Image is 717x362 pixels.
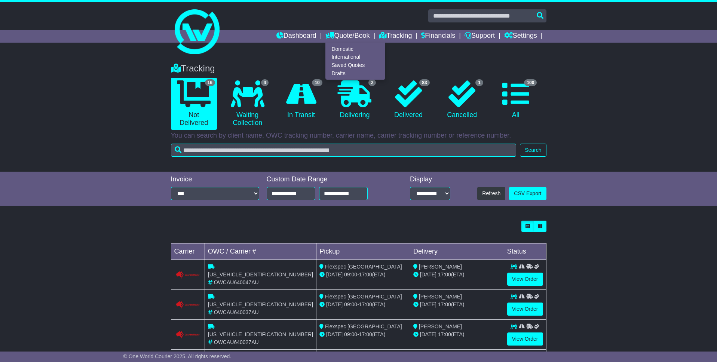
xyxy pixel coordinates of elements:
span: 16 [205,79,215,86]
a: Dashboard [276,30,316,43]
span: OWCAU640047AU [214,279,259,285]
span: 17:00 [438,301,451,307]
a: Financials [421,30,455,43]
a: Quote/Book [325,30,370,43]
span: 09:00 [344,301,357,307]
span: 17:00 [438,271,451,277]
div: - (ETA) [319,331,407,338]
div: Custom Date Range [267,175,387,184]
img: Couriers_Please.png [175,331,200,339]
a: View Order [507,303,543,316]
span: [DATE] [326,301,343,307]
td: OWC / Carrier # [205,243,316,260]
span: [DATE] [420,271,436,277]
span: 17:00 [359,271,372,277]
span: Flexspec [GEOGRAPHIC_DATA] [325,323,402,329]
a: CSV Export [509,187,546,200]
span: OWCAU640027AU [214,339,259,345]
a: 16 Not Delivered [171,78,217,130]
img: Couriers_Please.png [175,301,200,309]
a: 100 All [493,78,539,122]
a: 83 Delivered [385,78,431,122]
span: 4 [261,79,269,86]
span: [US_VEHICLE_IDENTIFICATION_NUMBER] [208,271,313,277]
a: Drafts [326,69,385,77]
span: [DATE] [420,301,436,307]
div: Tracking [167,63,550,74]
span: Flexspec [GEOGRAPHIC_DATA] [325,264,402,270]
a: Saved Quotes [326,61,385,70]
span: OWCAU640037AU [214,309,259,315]
td: Status [504,243,546,260]
a: View Order [507,332,543,346]
div: Quote/Book [325,43,385,80]
a: Tracking [379,30,412,43]
a: 10 In Transit [278,78,324,122]
span: 17:00 [438,331,451,337]
div: Invoice [171,175,259,184]
span: 09:00 [344,271,357,277]
span: 100 [524,79,537,86]
span: [DATE] [326,271,343,277]
td: Delivery [410,243,504,260]
span: [PERSON_NAME] [419,294,462,300]
span: [DATE] [420,331,436,337]
td: Pickup [316,243,410,260]
span: Flexspec [GEOGRAPHIC_DATA] [325,294,402,300]
div: (ETA) [413,271,501,279]
div: Display [410,175,450,184]
a: View Order [507,273,543,286]
span: [US_VEHICLE_IDENTIFICATION_NUMBER] [208,301,313,307]
span: 17:00 [359,301,372,307]
div: (ETA) [413,331,501,338]
span: [US_VEHICLE_IDENTIFICATION_NUMBER] [208,331,313,337]
span: [PERSON_NAME] [419,264,462,270]
span: [PERSON_NAME] [419,323,462,329]
span: 17:00 [359,331,372,337]
div: - (ETA) [319,271,407,279]
p: You can search by client name, OWC tracking number, carrier name, carrier tracking number or refe... [171,132,546,140]
span: 1 [475,79,483,86]
a: 2 Delivering [332,78,378,122]
a: International [326,53,385,61]
span: 2 [368,79,376,86]
span: 09:00 [344,331,357,337]
td: Carrier [171,243,205,260]
span: © One World Courier 2025. All rights reserved. [123,353,232,359]
div: (ETA) [413,301,501,309]
a: Domestic [326,45,385,53]
button: Refresh [477,187,505,200]
a: Support [465,30,495,43]
span: 10 [312,79,322,86]
div: - (ETA) [319,301,407,309]
a: Settings [504,30,537,43]
a: 1 Cancelled [439,78,485,122]
span: 83 [419,79,429,86]
img: Couriers_Please.png [175,271,200,279]
span: [DATE] [326,331,343,337]
a: 4 Waiting Collection [224,78,270,130]
button: Search [520,144,546,157]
